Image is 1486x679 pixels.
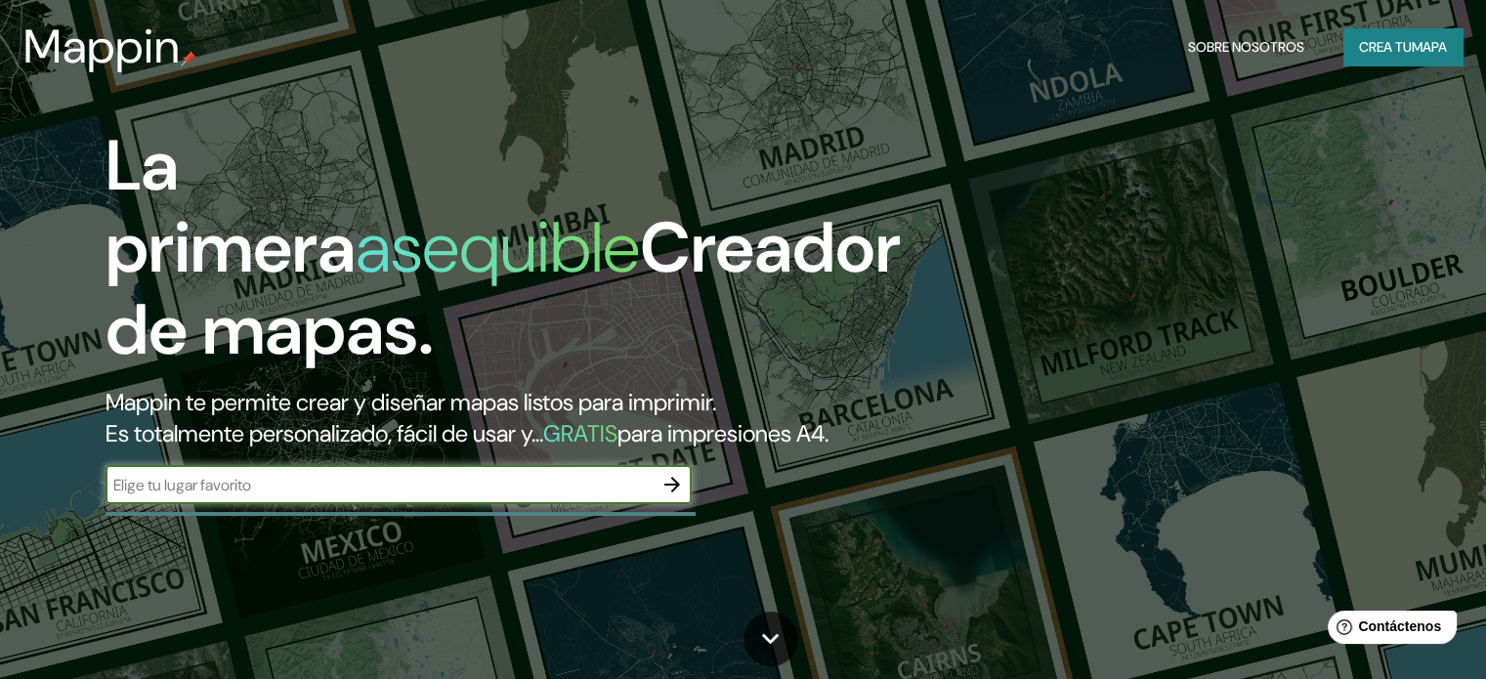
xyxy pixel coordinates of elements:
[617,418,828,448] font: para impresiones A4.
[1188,38,1304,56] font: Sobre nosotros
[106,387,716,417] font: Mappin te permite crear y diseñar mapas listos para imprimir.
[106,418,543,448] font: Es totalmente personalizado, fácil de usar y...
[1412,38,1447,56] font: mapa
[23,16,181,77] font: Mappin
[1343,28,1463,65] button: Crea tumapa
[1312,603,1465,658] iframe: Lanzador de widgets de ayuda
[106,474,653,496] input: Elige tu lugar favorito
[106,202,901,375] font: Creador de mapas.
[106,120,356,293] font: La primera
[1180,28,1312,65] button: Sobre nosotros
[543,418,617,448] font: GRATIS
[1359,38,1412,56] font: Crea tu
[181,51,196,66] img: pin de mapeo
[356,202,640,293] font: asequible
